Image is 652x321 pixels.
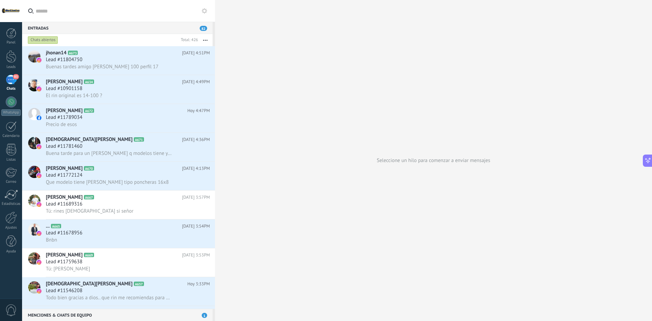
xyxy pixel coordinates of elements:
[187,281,210,287] span: Hoy 3:33PM
[1,87,21,91] div: Chats
[202,313,207,318] span: 1
[134,137,144,142] span: A671
[46,179,169,185] span: Que modelo tiene [PERSON_NAME] tipo poncheras 16x8
[182,165,210,172] span: [DATE] 4:13PM
[13,74,19,79] span: 83
[22,46,215,75] a: avatariconjhonan14A673[DATE] 4:51PMLead #11804750Buenas tardes amigo [PERSON_NAME] 100 perfil 17
[187,107,210,114] span: Hoy 4:47PM
[46,208,133,214] span: Tú: rines [DEMOGRAPHIC_DATA] si señor
[46,150,173,157] span: Buena tarde para un [PERSON_NAME] q modelos tiene y precios porfa
[134,282,144,286] span: A657
[182,223,210,230] span: [DATE] 3:54PM
[37,202,41,207] img: icon
[46,92,102,99] span: El rin original es 14-100 ?
[22,277,215,306] a: avataricon[DEMOGRAPHIC_DATA][PERSON_NAME]A657Hoy 3:33PMLead #11546208Todo bien gracias a dios.. q...
[46,78,83,85] span: [PERSON_NAME]
[84,108,94,113] span: A672
[37,58,41,63] img: icon
[46,85,83,92] span: Lead #10901158
[37,289,41,293] img: icon
[46,172,83,179] span: Lead #11772124
[37,173,41,178] img: icon
[1,40,21,45] div: Panel
[22,104,215,132] a: avataricon[PERSON_NAME]A672Hoy 4:47PMLead #11789034Precio de esos
[46,223,50,230] span: ...
[46,258,83,265] span: Lead #11759638
[1,226,21,230] div: Ajustes
[22,162,215,190] a: avataricon[PERSON_NAME]A670[DATE] 4:13PMLead #11772124Que modelo tiene [PERSON_NAME] tipo poncher...
[22,248,215,277] a: avataricon[PERSON_NAME]A669[DATE] 3:53PMLead #11759638Tú: [PERSON_NAME]
[46,121,77,128] span: Precio de esos
[22,309,213,321] div: Menciones & Chats de equipo
[46,201,83,208] span: Lead #11689316
[22,191,215,219] a: avataricon[PERSON_NAME]A667[DATE] 3:57PMLead #11689316Tú: rines [DEMOGRAPHIC_DATA] si señor
[1,109,21,116] div: WhatsApp
[1,180,21,184] div: Correo
[51,224,61,228] span: A665
[37,231,41,236] img: icon
[46,237,57,243] span: Bnbn
[46,281,132,287] span: [DEMOGRAPHIC_DATA][PERSON_NAME]
[84,195,94,199] span: A667
[22,133,215,161] a: avataricon[DEMOGRAPHIC_DATA][PERSON_NAME]A671[DATE] 4:36PMLead #11781460Buena tarde para un [PERS...
[46,143,83,150] span: Lead #11781460
[46,114,83,121] span: Lead #11789034
[37,115,41,120] img: icon
[182,78,210,85] span: [DATE] 4:49PM
[46,194,83,201] span: [PERSON_NAME]
[1,249,21,254] div: Ayuda
[46,165,83,172] span: [PERSON_NAME]
[37,87,41,91] img: icon
[46,287,83,294] span: Lead #11546208
[182,252,210,258] span: [DATE] 3:53PM
[28,36,58,44] div: Chats abiertos
[22,219,215,248] a: avataricon...A665[DATE] 3:54PMLead #11678956Bnbn
[182,136,210,143] span: [DATE] 4:36PM
[68,51,78,55] span: A673
[182,194,210,201] span: [DATE] 3:57PM
[84,166,94,171] span: A670
[178,37,198,43] div: Total: 426
[46,107,83,114] span: [PERSON_NAME]
[22,75,215,104] a: avataricon[PERSON_NAME]A634[DATE] 4:49PMLead #10901158El rin original es 14-100 ?
[1,158,21,162] div: Listas
[46,295,173,301] span: Todo bien gracias a dios.. que rin me recomiendas para un palio.? Le compre unos 17 pero creo que...
[22,22,213,34] div: Entradas
[84,253,94,257] span: A669
[37,260,41,265] img: icon
[200,26,207,31] span: 82
[84,79,94,84] span: A634
[37,144,41,149] img: icon
[46,252,83,258] span: [PERSON_NAME]
[182,50,210,56] span: [DATE] 4:51PM
[46,136,132,143] span: [DEMOGRAPHIC_DATA][PERSON_NAME]
[46,266,90,272] span: Tú: [PERSON_NAME]
[198,34,213,46] button: Más
[46,64,159,70] span: Buenas tardes amigo [PERSON_NAME] 100 perfil 17
[46,230,83,236] span: Lead #11678956
[1,202,21,206] div: Estadísticas
[46,50,67,56] span: jhonan14
[1,134,21,138] div: Calendario
[1,65,21,69] div: Leads
[46,56,83,63] span: Lead #11804750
